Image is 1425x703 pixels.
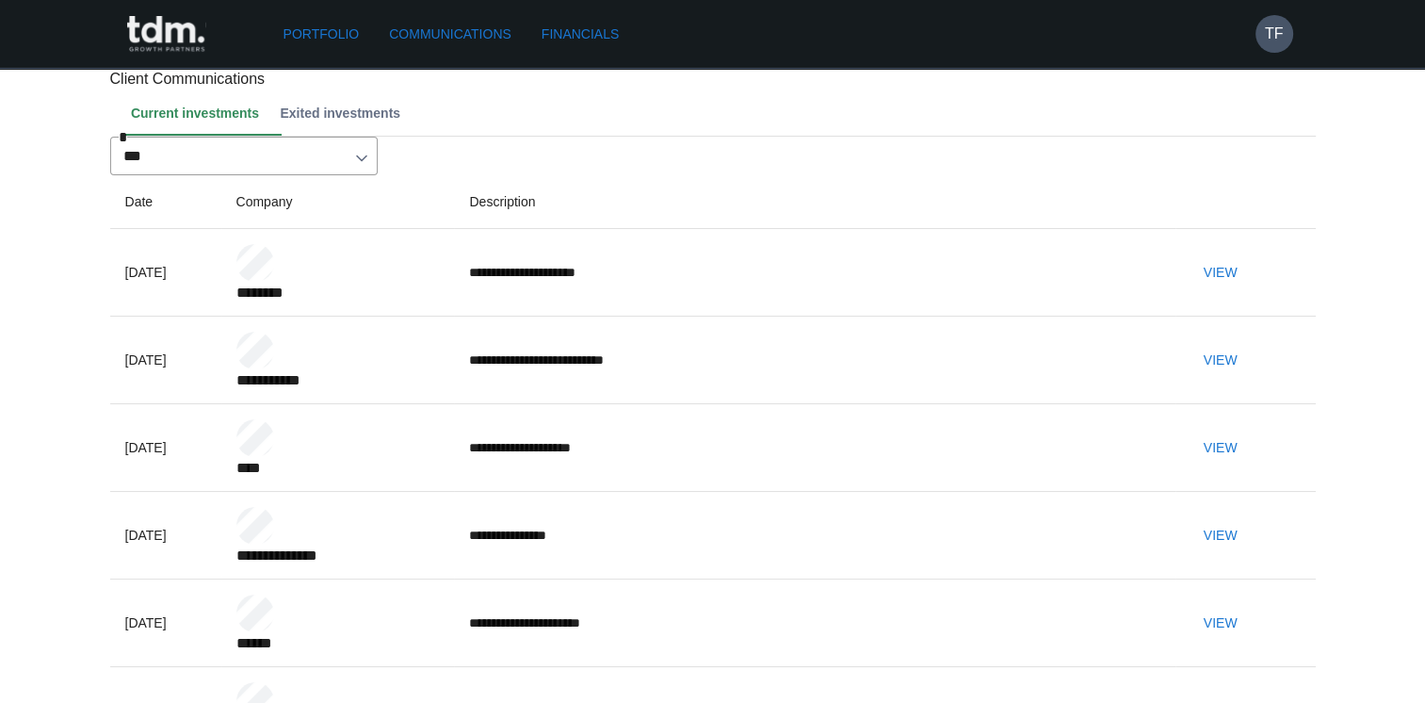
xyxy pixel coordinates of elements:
[1265,23,1284,45] h6: TF
[274,90,415,136] button: Exited investments
[1190,606,1251,641] button: View
[110,580,221,667] td: [DATE]
[1190,431,1251,466] button: View
[276,17,367,52] a: Portfolio
[110,175,221,229] th: Date
[1190,518,1251,553] button: View
[125,90,275,136] button: Current investments
[110,317,221,404] td: [DATE]
[110,68,1316,90] p: Client Communications
[221,175,455,229] th: Company
[110,492,221,580] td: [DATE]
[454,175,1174,229] th: Description
[1190,343,1251,378] button: View
[534,17,626,52] a: Financials
[1255,15,1293,53] button: TF
[110,404,221,492] td: [DATE]
[110,229,221,317] td: [DATE]
[125,90,1316,136] div: Client notes tab
[1190,255,1251,290] button: View
[381,17,519,52] a: Communications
